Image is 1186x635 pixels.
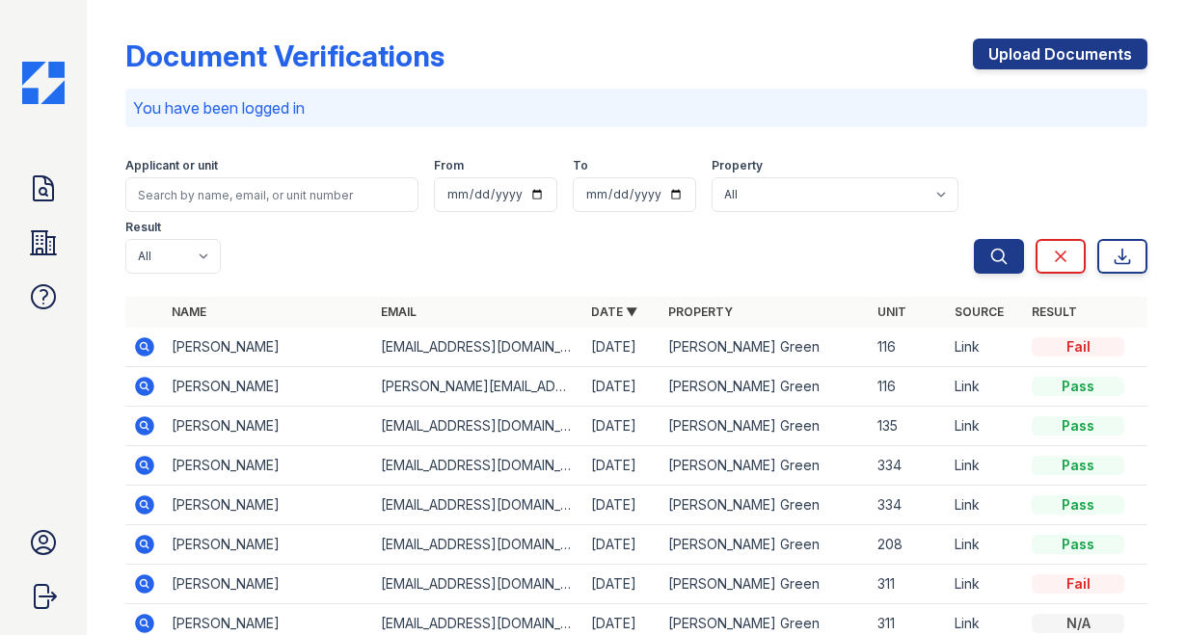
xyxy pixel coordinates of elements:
[1032,614,1124,633] div: N/A
[870,486,947,525] td: 334
[877,304,906,319] a: Unit
[583,446,660,486] td: [DATE]
[660,367,870,407] td: [PERSON_NAME] Green
[660,446,870,486] td: [PERSON_NAME] Green
[668,304,733,319] a: Property
[373,486,582,525] td: [EMAIL_ADDRESS][DOMAIN_NAME]
[583,565,660,604] td: [DATE]
[164,565,373,604] td: [PERSON_NAME]
[164,525,373,565] td: [PERSON_NAME]
[1032,377,1124,396] div: Pass
[125,220,161,235] label: Result
[133,96,1140,119] p: You have been logged in
[573,158,588,173] label: To
[1032,416,1124,436] div: Pass
[164,407,373,446] td: [PERSON_NAME]
[1032,535,1124,554] div: Pass
[947,446,1024,486] td: Link
[947,565,1024,604] td: Link
[870,407,947,446] td: 135
[947,367,1024,407] td: Link
[373,407,582,446] td: [EMAIL_ADDRESS][DOMAIN_NAME]
[973,39,1147,69] a: Upload Documents
[164,486,373,525] td: [PERSON_NAME]
[373,525,582,565] td: [EMAIL_ADDRESS][DOMAIN_NAME]
[583,407,660,446] td: [DATE]
[164,446,373,486] td: [PERSON_NAME]
[373,565,582,604] td: [EMAIL_ADDRESS][DOMAIN_NAME]
[660,486,870,525] td: [PERSON_NAME] Green
[583,525,660,565] td: [DATE]
[125,39,445,73] div: Document Verifications
[1032,495,1124,515] div: Pass
[434,158,464,173] label: From
[381,304,417,319] a: Email
[660,525,870,565] td: [PERSON_NAME] Green
[125,158,218,173] label: Applicant or unit
[583,328,660,367] td: [DATE]
[125,177,418,212] input: Search by name, email, or unit number
[870,328,947,367] td: 116
[947,407,1024,446] td: Link
[591,304,637,319] a: Date ▼
[947,486,1024,525] td: Link
[583,367,660,407] td: [DATE]
[660,328,870,367] td: [PERSON_NAME] Green
[870,525,947,565] td: 208
[1032,304,1077,319] a: Result
[870,565,947,604] td: 311
[955,304,1004,319] a: Source
[22,62,65,104] img: CE_Icon_Blue-c292c112584629df590d857e76928e9f676e5b41ef8f769ba2f05ee15b207248.png
[870,446,947,486] td: 334
[1032,456,1124,475] div: Pass
[947,525,1024,565] td: Link
[660,407,870,446] td: [PERSON_NAME] Green
[164,328,373,367] td: [PERSON_NAME]
[1032,574,1124,594] div: Fail
[164,367,373,407] td: [PERSON_NAME]
[373,446,582,486] td: [EMAIL_ADDRESS][DOMAIN_NAME]
[373,367,582,407] td: [PERSON_NAME][EMAIL_ADDRESS][DOMAIN_NAME]
[172,304,206,319] a: Name
[660,565,870,604] td: [PERSON_NAME] Green
[373,328,582,367] td: [EMAIL_ADDRESS][DOMAIN_NAME]
[870,367,947,407] td: 116
[583,486,660,525] td: [DATE]
[712,158,763,173] label: Property
[947,328,1024,367] td: Link
[1032,337,1124,357] div: Fail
